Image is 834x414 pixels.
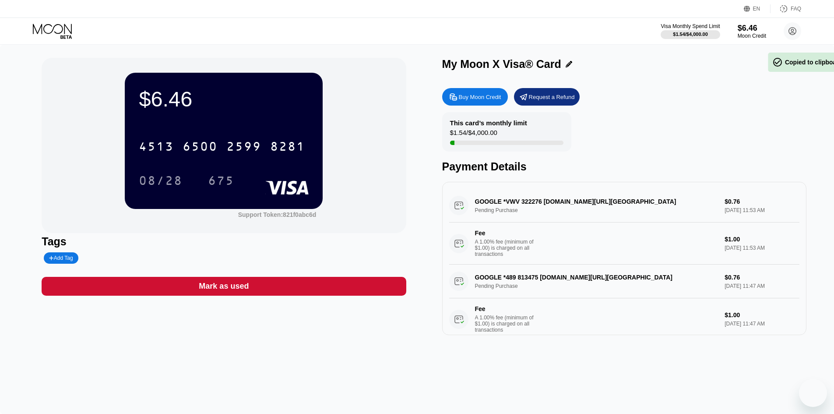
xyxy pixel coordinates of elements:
div: $6.46 [139,87,309,111]
div: $6.46Moon Credit [738,24,766,39]
div: Visa Monthly Spend Limit [661,23,720,29]
div: [DATE] 11:53 AM [725,245,799,251]
div: A 1.00% fee (minimum of $1.00) is charged on all transactions [475,315,541,333]
div: [DATE] 11:47 AM [725,321,799,327]
div: EN [753,6,760,12]
div: A 1.00% fee (minimum of $1.00) is charged on all transactions [475,239,541,257]
div: 675 [208,175,234,189]
div: $6.46 [738,24,766,33]
div: My Moon X Visa® Card [442,58,561,71]
div: Payment Details [442,160,806,173]
div: Fee [475,305,536,312]
div: Visa Monthly Spend Limit$1.54/$4,000.00 [661,23,720,39]
div: 08/28 [132,170,189,191]
div: $1.54 / $4,000.00 [673,32,708,37]
div: This card’s monthly limit [450,119,527,127]
div: 2599 [226,141,261,155]
div: Support Token:821f0abc6d [238,211,317,218]
div: Buy Moon Credit [442,88,508,106]
div: Tags [42,235,406,248]
div: Moon Credit [738,33,766,39]
div: 8281 [270,141,305,155]
div: Request a Refund [529,93,575,101]
div: $1.54 / $4,000.00 [450,129,497,141]
div: FeeA 1.00% fee (minimum of $1.00) is charged on all transactions$1.00[DATE] 11:47 AM [449,298,799,340]
div: 4513650025998281 [134,135,310,157]
iframe: Nút để khởi chạy cửa sổ nhắn tin [799,379,827,407]
div: FAQ [771,4,801,13]
div: Buy Moon Credit [459,93,501,101]
div: Add Tag [49,255,73,261]
div: Mark as used [42,277,406,296]
div: 08/28 [139,175,183,189]
div: Mark as used [199,281,249,291]
div: $1.00 [725,311,799,318]
div: Request a Refund [514,88,580,106]
div: Fee [475,230,536,237]
div: $1.00 [725,236,799,243]
div: 675 [201,170,241,191]
div: Support Token: 821f0abc6d [238,211,317,218]
div: EN [744,4,771,13]
div: FAQ [791,6,801,12]
div: Add Tag [44,252,78,264]
div: 4513 [139,141,174,155]
span:  [772,57,783,67]
div: 6500 [183,141,218,155]
div: FeeA 1.00% fee (minimum of $1.00) is charged on all transactions$1.00[DATE] 11:53 AM [449,223,799,265]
